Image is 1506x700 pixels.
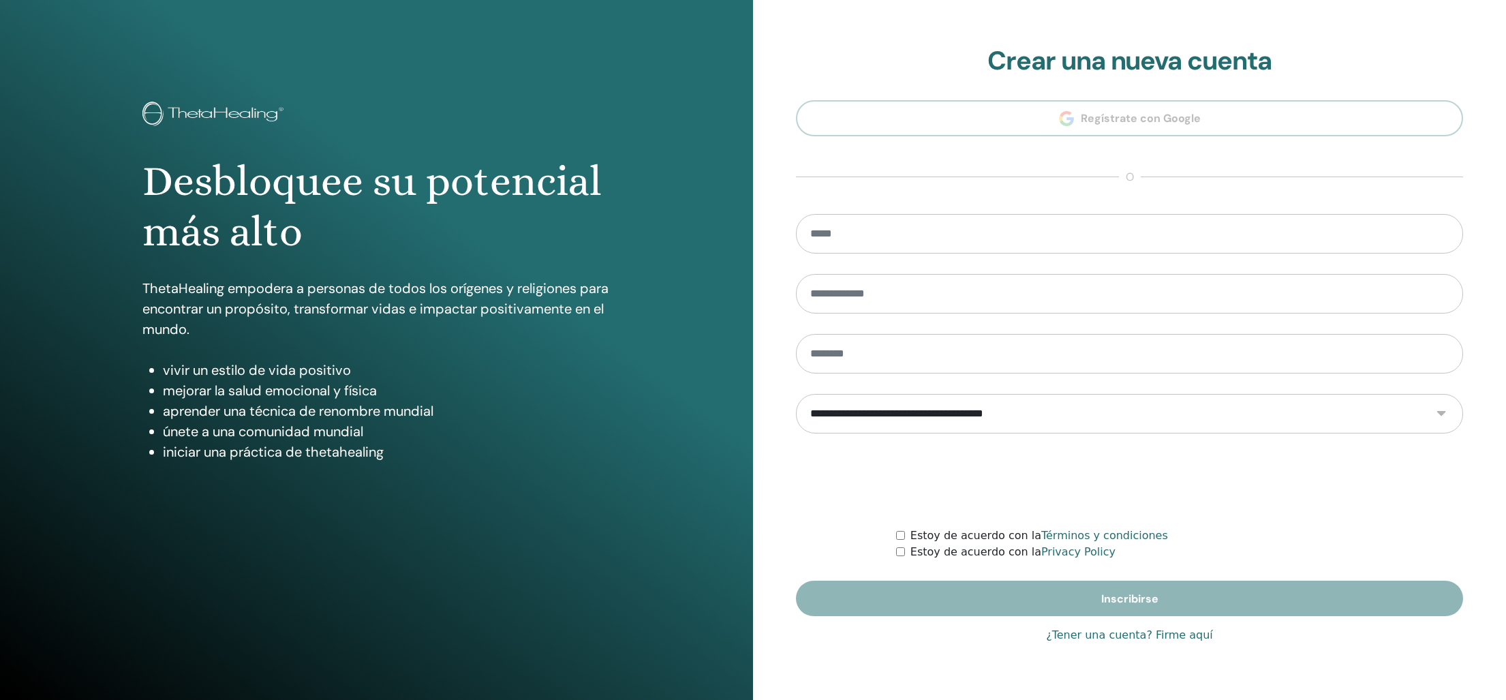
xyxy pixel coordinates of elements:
p: ThetaHealing empodera a personas de todos los orígenes y religiones para encontrar un propósito, ... [142,278,611,339]
a: ¿Tener una cuenta? Firme aquí [1046,627,1213,643]
span: o [1119,169,1141,185]
iframe: reCAPTCHA [1026,454,1233,507]
a: Términos y condiciones [1041,529,1168,542]
label: Estoy de acuerdo con la [910,528,1168,544]
h1: Desbloquee su potencial más alto [142,156,611,258]
li: mejorar la salud emocional y física [163,380,611,401]
li: iniciar una práctica de thetahealing [163,442,611,462]
h2: Crear una nueva cuenta [796,46,1463,77]
li: aprender una técnica de renombre mundial [163,401,611,421]
li: vivir un estilo de vida positivo [163,360,611,380]
li: únete a una comunidad mundial [163,421,611,442]
label: Estoy de acuerdo con la [910,544,1116,560]
a: Privacy Policy [1041,545,1116,558]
